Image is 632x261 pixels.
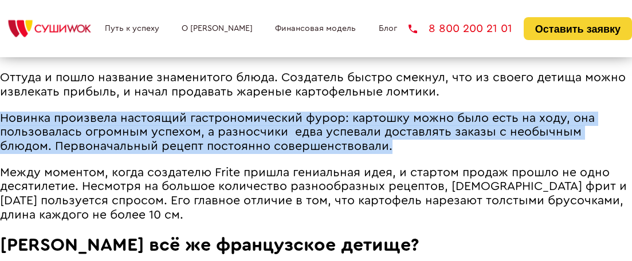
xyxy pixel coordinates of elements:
[275,24,356,33] a: Финансовая модель
[182,24,253,33] a: О [PERSON_NAME]
[524,17,632,40] button: Оставить заявку
[429,23,512,34] span: 8 800 200 21 01
[379,24,397,33] a: Блог
[409,23,512,34] a: 8 800 200 21 01
[105,24,159,33] a: Путь к успеху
